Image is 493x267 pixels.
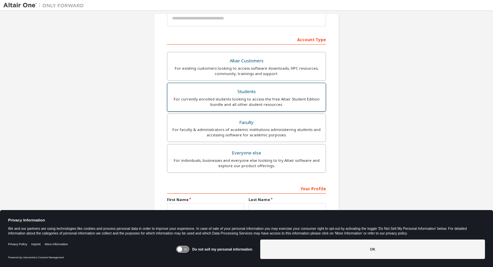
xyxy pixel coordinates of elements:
[167,34,326,45] div: Account Type
[249,197,326,202] label: Last Name
[167,197,244,202] label: First Name
[167,183,326,194] div: Your Profile
[171,66,322,76] div: For existing customers looking to access software downloads, HPC resources, community, trainings ...
[171,148,322,158] div: Everyone else
[171,56,322,66] div: Altair Customers
[171,96,322,107] div: For currently enrolled students looking to access the free Altair Student Edition bundle and all ...
[3,2,87,9] img: Altair One
[171,118,322,127] div: Faculty
[171,127,322,138] div: For faculty & administrators of academic institutions administering students and accessing softwa...
[171,158,322,169] div: For individuals, businesses and everyone else looking to try Altair software and explore our prod...
[171,87,322,96] div: Students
